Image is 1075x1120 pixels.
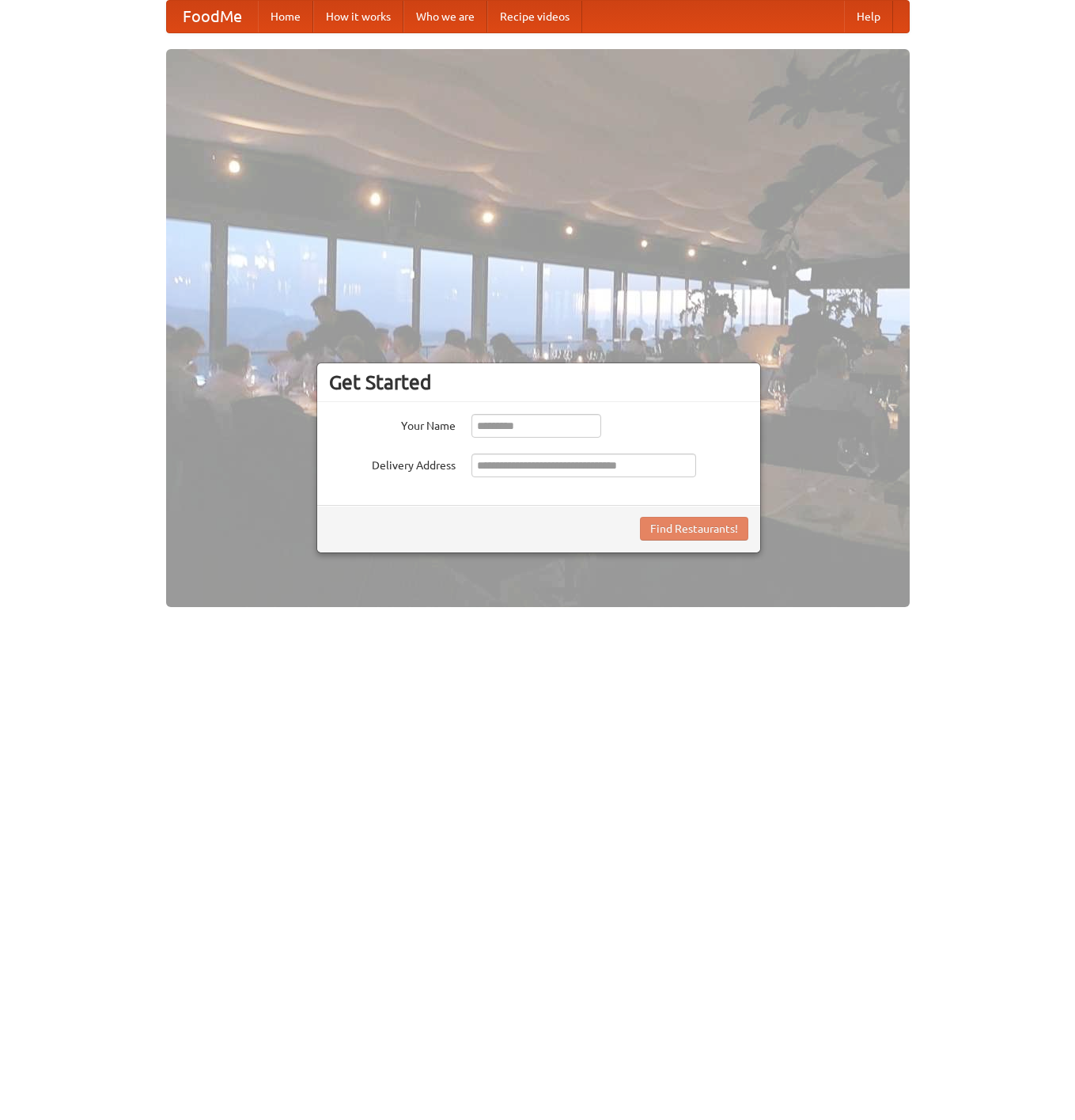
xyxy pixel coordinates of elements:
[329,370,748,394] h3: Get Started
[640,517,748,541] button: Find Restaurants!
[329,454,456,473] label: Delivery Address
[329,414,456,434] label: Your Name
[167,1,258,32] a: FoodMe
[403,1,487,32] a: Who we are
[313,1,403,32] a: How it works
[487,1,582,32] a: Recipe videos
[844,1,893,32] a: Help
[258,1,313,32] a: Home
